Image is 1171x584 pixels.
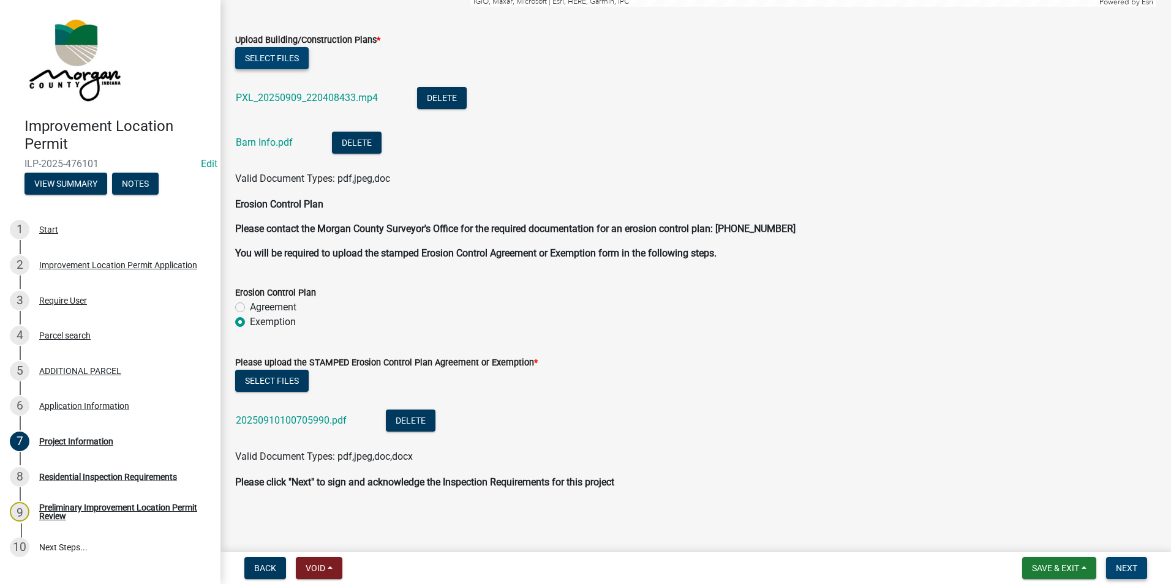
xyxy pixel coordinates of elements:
[10,396,29,416] div: 6
[235,173,390,184] span: Valid Document Types: pdf,jpeg,doc
[10,432,29,451] div: 7
[39,331,91,340] div: Parcel search
[10,502,29,522] div: 9
[39,225,58,234] div: Start
[417,87,467,109] button: Delete
[332,138,382,149] wm-modal-confirm: Delete Document
[24,13,123,105] img: Morgan County, Indiana
[417,93,467,105] wm-modal-confirm: Delete Document
[112,173,159,195] button: Notes
[250,300,296,315] label: Agreement
[39,296,87,305] div: Require User
[10,255,29,275] div: 2
[201,158,217,170] wm-modal-confirm: Edit Application Number
[39,261,197,269] div: Improvement Location Permit Application
[235,247,717,259] strong: You will be required to upload the stamped Erosion Control Agreement or Exemption form in the fol...
[1022,557,1096,579] button: Save & Exit
[296,557,342,579] button: Void
[236,137,293,148] a: Barn Info.pdf
[10,291,29,310] div: 3
[39,437,113,446] div: Project Information
[39,367,121,375] div: ADDITIONAL PARCEL
[250,315,296,329] label: Exemption
[332,132,382,154] button: Delete
[386,410,435,432] button: Delete
[235,289,316,298] label: Erosion Control Plan
[235,476,614,488] strong: Please click "Next" to sign and acknowledge the Inspection Requirements for this project
[39,473,177,481] div: Residential Inspection Requirements
[1032,563,1079,573] span: Save & Exit
[10,326,29,345] div: 4
[24,118,211,153] h4: Improvement Location Permit
[24,173,107,195] button: View Summary
[236,92,378,103] a: PXL_20250909_220408433.mp4
[39,503,201,520] div: Preliminary Improvement Location Permit Review
[10,220,29,239] div: 1
[236,414,347,426] a: 20250910100705990.pdf
[306,563,325,573] span: Void
[244,557,286,579] button: Back
[24,179,107,189] wm-modal-confirm: Summary
[235,198,323,210] strong: Erosion Control Plan
[1106,557,1147,579] button: Next
[10,361,29,381] div: 5
[235,451,413,462] span: Valid Document Types: pdf,jpeg,doc,docx
[10,467,29,487] div: 8
[235,370,309,392] button: Select files
[24,158,196,170] span: ILP-2025-476101
[235,36,380,45] label: Upload Building/Construction Plans
[386,416,435,427] wm-modal-confirm: Delete Document
[235,359,538,367] label: Please upload the STAMPED Erosion Control Plan Agreement or Exemption
[235,47,309,69] button: Select files
[10,537,29,557] div: 10
[39,402,129,410] div: Application Information
[112,179,159,189] wm-modal-confirm: Notes
[235,223,796,234] strong: Please contact the Morgan County Surveyor's Office for the required documentation for an erosion ...
[1116,563,1137,573] span: Next
[201,158,217,170] a: Edit
[254,563,276,573] span: Back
